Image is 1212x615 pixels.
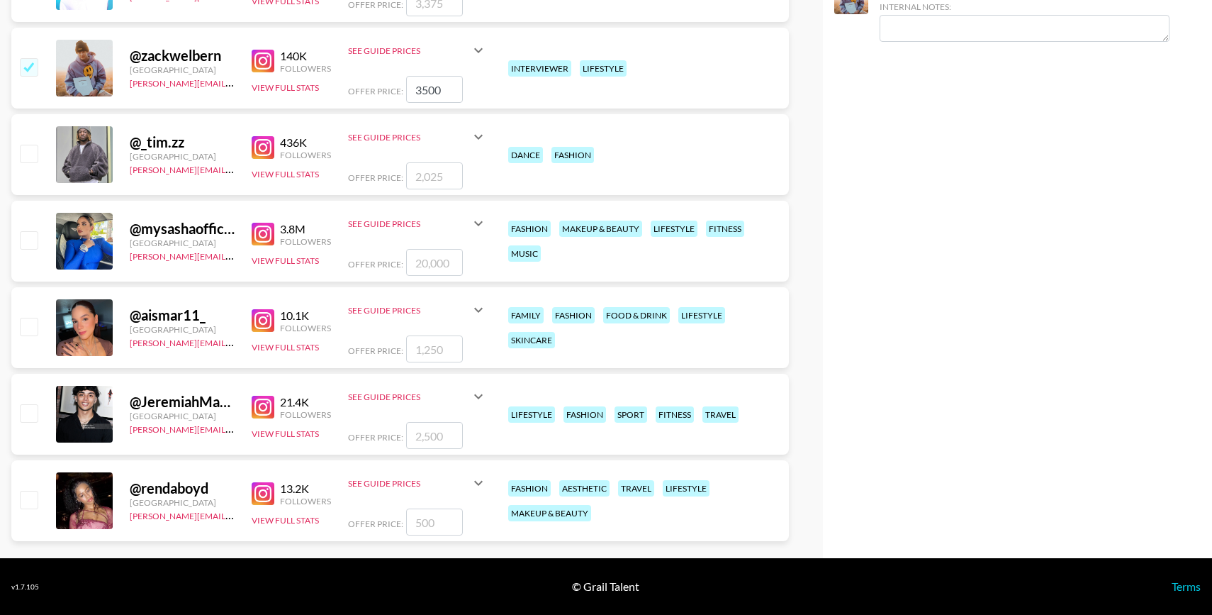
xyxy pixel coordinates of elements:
div: Followers [280,496,331,506]
div: fashion [563,406,606,423]
div: aesthetic [559,480,610,497]
div: See Guide Prices [348,466,487,500]
div: 21.4K [280,395,331,409]
div: sport [615,406,647,423]
div: See Guide Prices [348,45,470,56]
div: See Guide Prices [348,305,470,316]
img: Instagram [252,482,274,505]
span: Offer Price: [348,259,403,270]
div: lifestyle [508,406,555,423]
a: [PERSON_NAME][EMAIL_ADDRESS][DOMAIN_NAME] [130,421,340,435]
img: Instagram [252,50,274,72]
span: Offer Price: [348,432,403,443]
a: [PERSON_NAME][EMAIL_ADDRESS][DOMAIN_NAME] [130,335,340,348]
button: View Full Stats [252,428,319,439]
div: [GEOGRAPHIC_DATA] [130,497,235,508]
div: [GEOGRAPHIC_DATA] [130,151,235,162]
div: fashion [551,147,594,163]
div: makeup & beauty [508,505,591,521]
a: [PERSON_NAME][EMAIL_ADDRESS][DOMAIN_NAME] [130,75,340,89]
span: Offer Price: [348,172,403,183]
div: lifestyle [651,221,697,237]
div: family [508,307,544,323]
input: 1,250 [406,336,463,362]
div: See Guide Prices [348,293,487,327]
div: travel [618,480,654,497]
div: @ mysashaofficial [130,220,235,238]
div: See Guide Prices [348,206,487,240]
div: @ zackwelbern [130,47,235,65]
div: [GEOGRAPHIC_DATA] [130,65,235,75]
div: @ aismar11_ [130,306,235,324]
div: 3.8M [280,222,331,236]
div: See Guide Prices [348,120,487,154]
div: See Guide Prices [348,379,487,414]
div: 13.2K [280,482,331,496]
div: [GEOGRAPHIC_DATA] [130,411,235,421]
div: Followers [280,63,331,74]
img: Instagram [252,136,274,159]
div: 10.1K [280,309,331,323]
button: View Full Stats [252,255,319,266]
div: @ rendaboyd [130,480,235,497]
a: [PERSON_NAME][EMAIL_ADDRESS][DOMAIN_NAME] [130,162,340,175]
img: Instagram [252,309,274,332]
input: 2,025 [406,162,463,189]
div: See Guide Prices [348,33,487,67]
div: lifestyle [678,307,725,323]
a: [PERSON_NAME][EMAIL_ADDRESS][DOMAIN_NAME] [130,248,340,262]
div: Followers [280,150,331,160]
div: fitness [706,221,744,237]
input: 500 [406,509,463,536]
span: Offer Price: [348,519,403,529]
input: 20,000 [406,249,463,276]
div: See Guide Prices [348,392,470,402]
span: Offer Price: [348,345,403,356]
div: fashion [552,307,595,323]
div: [GEOGRAPHIC_DATA] [130,324,235,335]
a: Terms [1172,580,1201,593]
div: music [508,245,541,262]
div: lifestyle [663,480,709,497]
img: Instagram [252,396,274,419]
div: [GEOGRAPHIC_DATA] [130,238,235,248]
div: 436K [280,135,331,150]
input: 2,500 [406,422,463,449]
div: fashion [508,480,551,497]
div: Followers [280,236,331,247]
button: View Full Stats [252,515,319,526]
button: View Full Stats [252,342,319,353]
div: Followers [280,409,331,420]
button: View Full Stats [252,169,319,179]
div: food & drink [603,307,670,323]
div: dance [508,147,543,163]
div: interviewer [508,60,571,77]
div: @ _tim.zz [130,133,235,151]
div: skincare [508,332,555,348]
div: @ JeremiahMartinelli [130,393,235,411]
div: See Guide Prices [348,478,470,489]
img: Instagram [252,223,274,245]
input: 3,500 [406,76,463,103]
a: [PERSON_NAME][EMAIL_ADDRESS][DOMAIN_NAME] [130,508,340,521]
button: View Full Stats [252,82,319,93]
div: makeup & beauty [559,221,642,237]
div: See Guide Prices [348,132,470,143]
div: travel [702,406,739,423]
div: © Grail Talent [572,580,639,594]
div: See Guide Prices [348,218,470,229]
div: Internal Notes: [880,1,1169,12]
div: Followers [280,323,331,333]
div: v 1.7.105 [11,582,39,592]
span: Offer Price: [348,86,403,96]
div: fitness [656,406,694,423]
div: 140K [280,49,331,63]
div: lifestyle [580,60,627,77]
div: fashion [508,221,551,237]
